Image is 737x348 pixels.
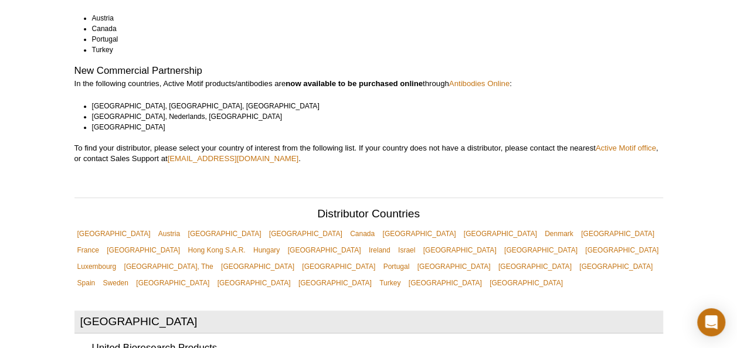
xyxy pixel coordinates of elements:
[250,242,283,258] a: Hungary
[92,13,653,23] li: Austria
[697,308,725,336] div: Open Intercom Messenger
[578,226,657,242] a: [GEOGRAPHIC_DATA]
[92,34,653,45] li: Portugal
[92,45,653,55] li: Turkey
[379,226,458,242] a: [GEOGRAPHIC_DATA]
[487,275,566,291] a: [GEOGRAPHIC_DATA]
[215,275,294,291] a: [GEOGRAPHIC_DATA]
[582,242,661,258] a: [GEOGRAPHIC_DATA]
[347,226,378,242] a: Canada
[92,23,653,34] li: Canada
[461,226,540,242] a: [GEOGRAPHIC_DATA]
[415,258,494,275] a: [GEOGRAPHIC_DATA]
[395,242,418,258] a: Israel
[74,226,154,242] a: [GEOGRAPHIC_DATA]
[121,258,216,275] a: [GEOGRAPHIC_DATA], The
[366,242,393,258] a: Ireland
[596,144,656,152] a: Active Motif office
[92,122,653,132] li: [GEOGRAPHIC_DATA]
[299,258,378,275] a: [GEOGRAPHIC_DATA]
[406,275,485,291] a: [GEOGRAPHIC_DATA]
[74,275,99,291] a: Spain
[155,226,183,242] a: Austria
[74,258,120,275] a: Luxembourg
[74,209,663,223] h2: Distributor Countries
[376,275,403,291] a: Turkey
[74,66,663,76] h2: New Commercial Partnership
[576,258,656,275] a: [GEOGRAPHIC_DATA]
[92,111,653,122] li: [GEOGRAPHIC_DATA], Nederlands, [GEOGRAPHIC_DATA]
[495,258,575,275] a: [GEOGRAPHIC_DATA]
[380,258,412,275] a: Portugal
[168,154,299,163] a: [EMAIL_ADDRESS][DOMAIN_NAME]
[266,226,345,242] a: [GEOGRAPHIC_DATA]
[100,275,131,291] a: Sweden
[133,275,212,291] a: [GEOGRAPHIC_DATA]
[449,79,510,88] a: Antibodies Online
[104,242,183,258] a: [GEOGRAPHIC_DATA]
[501,242,580,258] a: [GEOGRAPHIC_DATA]
[74,79,663,89] p: In the following countries, Active Motif products/antibodies are through :
[296,275,375,291] a: [GEOGRAPHIC_DATA]
[286,79,423,88] strong: now available to be purchased online
[74,242,102,258] a: France
[74,143,663,164] p: To find your distributor, please select your country of interest from the following list. If your...
[74,311,663,333] h2: [GEOGRAPHIC_DATA]
[218,258,297,275] a: [GEOGRAPHIC_DATA]
[185,242,248,258] a: Hong Kong S.A.R.
[185,226,264,242] a: [GEOGRAPHIC_DATA]
[420,242,500,258] a: [GEOGRAPHIC_DATA]
[542,226,576,242] a: Denmark
[92,101,653,111] li: [GEOGRAPHIC_DATA], [GEOGRAPHIC_DATA], [GEOGRAPHIC_DATA]
[285,242,364,258] a: [GEOGRAPHIC_DATA]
